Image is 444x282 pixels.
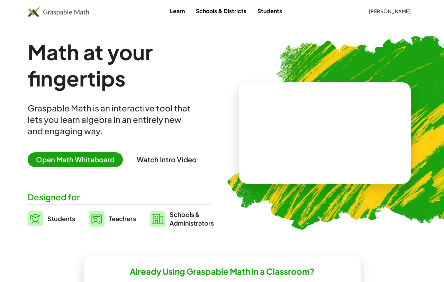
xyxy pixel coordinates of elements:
[28,39,211,91] h1: Math at your fingertips
[130,266,315,277] h2: Already Using Graspable Math in a Classroom?
[273,107,377,159] video: What is this? This is dynamic math notation. Dynamic math notation plays a central role in how Gr...
[28,152,123,167] span: Open Math Whiteboard
[89,211,105,227] img: svg%3e
[369,8,411,14] span: [PERSON_NAME]
[190,4,252,17] a: Schools & Districts
[28,210,75,227] a: Students
[363,5,416,17] button: [PERSON_NAME]
[109,215,136,222] span: Teachers
[137,155,197,164] button: Watch Intro Video
[150,211,165,227] img: svg%3e
[252,4,288,17] a: Students
[170,210,214,227] span: Schools & Administrators
[28,191,211,203] div: Designed for
[28,102,194,137] div: Graspable Math is an interactive tool that lets you learn algebra in an entirely new and engaging...
[28,211,43,226] img: svg%3e
[47,215,75,222] span: Students
[150,210,214,227] a: Schools &Administrators
[164,4,190,17] a: Learn
[28,156,128,164] a: Open Math Whiteboard
[89,210,136,227] a: Teachers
